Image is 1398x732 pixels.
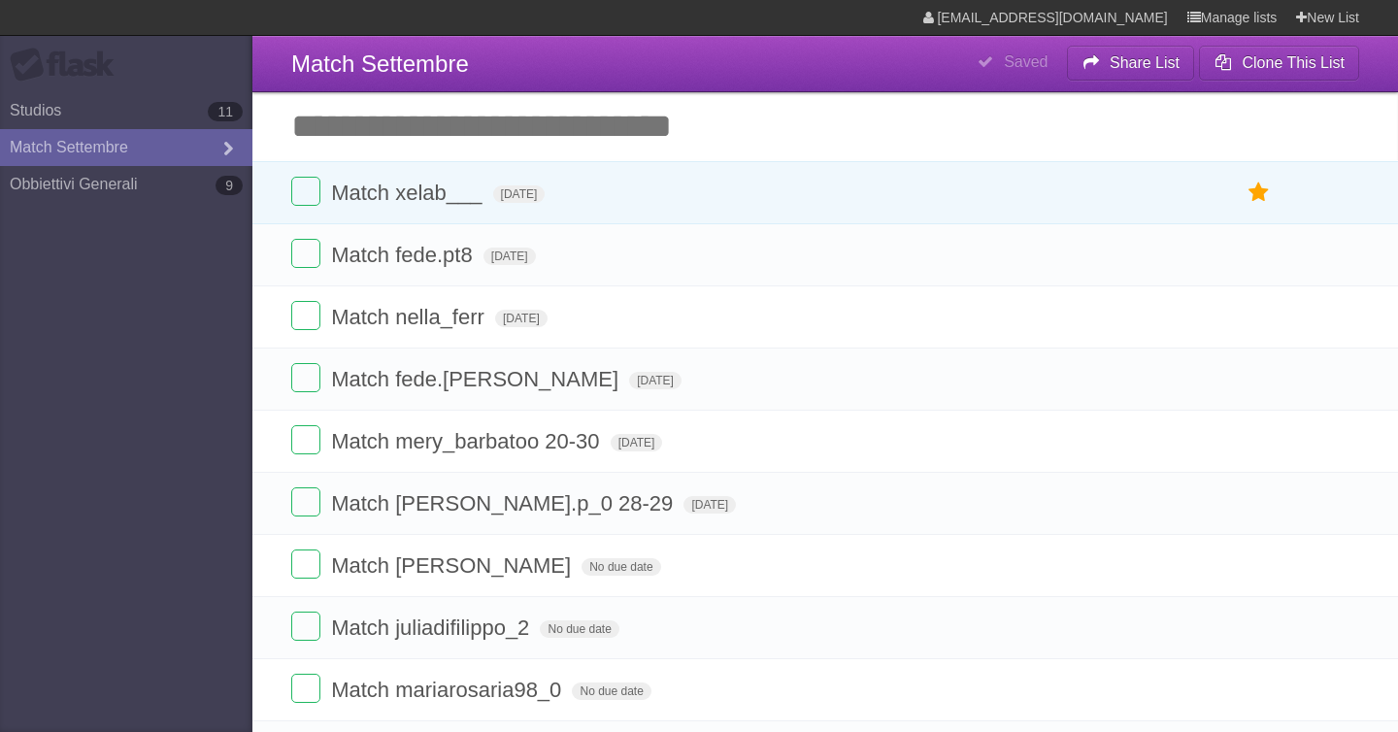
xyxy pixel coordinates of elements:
[216,176,243,195] b: 9
[1110,54,1180,71] b: Share List
[483,248,536,265] span: [DATE]
[1242,54,1345,71] b: Clone This List
[291,177,320,206] label: Done
[1067,46,1195,81] button: Share List
[291,549,320,579] label: Done
[291,301,320,330] label: Done
[1199,46,1359,81] button: Clone This List
[629,372,682,389] span: [DATE]
[495,310,548,327] span: [DATE]
[291,363,320,392] label: Done
[291,239,320,268] label: Done
[291,674,320,703] label: Done
[331,367,623,391] span: Match fede.[PERSON_NAME]
[1241,177,1278,209] label: Star task
[291,425,320,454] label: Done
[331,491,678,516] span: Match [PERSON_NAME].p_0 28-29
[331,181,486,205] span: Match xelab___
[572,682,650,700] span: No due date
[10,48,126,83] div: Flask
[331,429,604,453] span: Match mery_barbatoo 20-30
[540,620,618,638] span: No due date
[208,102,243,121] b: 11
[493,185,546,203] span: [DATE]
[582,558,660,576] span: No due date
[331,553,576,578] span: Match [PERSON_NAME]
[1004,53,1048,70] b: Saved
[291,50,469,77] span: Match Settembre
[683,496,736,514] span: [DATE]
[331,678,566,702] span: Match mariarosaria98_0
[611,434,663,451] span: [DATE]
[331,243,478,267] span: Match fede.pt8
[291,612,320,641] label: Done
[291,487,320,516] label: Done
[331,305,489,329] span: Match nella_ferr
[331,616,534,640] span: Match juliadifilippo_2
